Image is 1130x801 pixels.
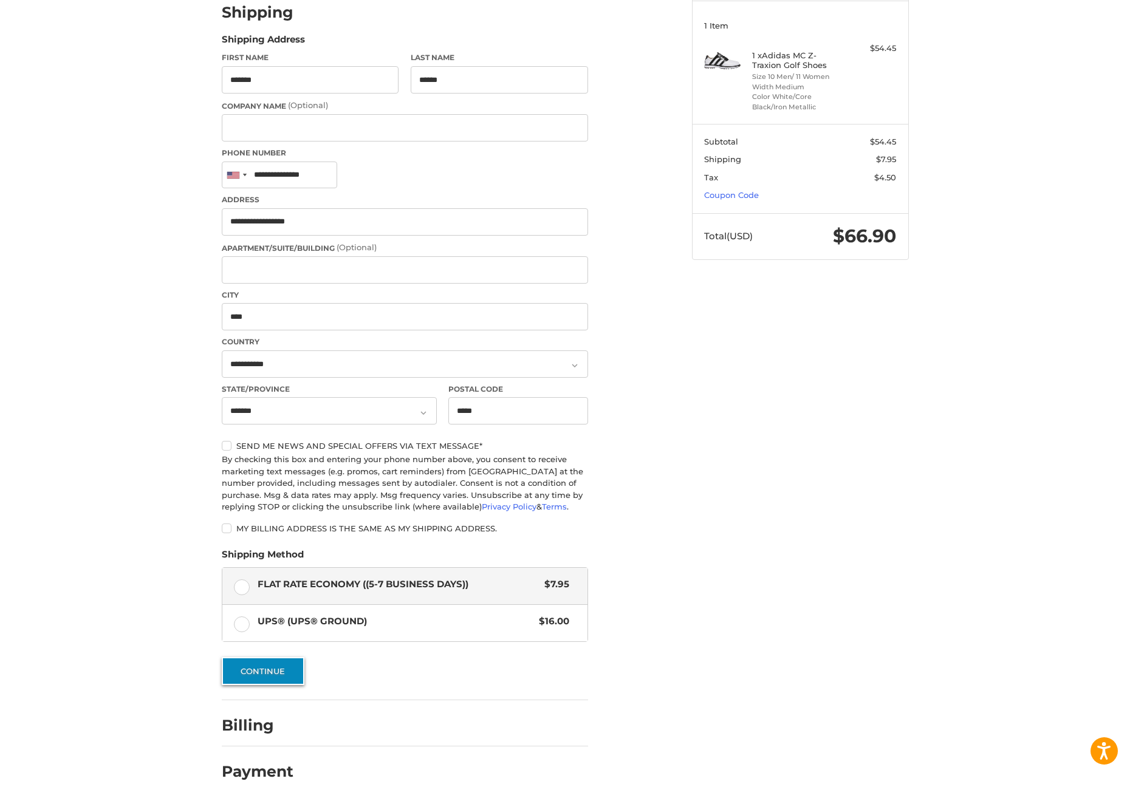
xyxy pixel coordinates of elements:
[222,657,304,685] button: Continue
[411,52,588,63] label: Last Name
[704,154,741,164] span: Shipping
[258,615,533,629] span: UPS® (UPS® Ground)
[704,137,738,146] span: Subtotal
[222,194,588,205] label: Address
[222,100,588,112] label: Company Name
[533,615,570,629] span: $16.00
[222,716,293,735] h2: Billing
[752,92,845,112] li: Color White/Core Black/Iron Metallic
[222,162,250,188] div: United States: +1
[222,548,304,567] legend: Shipping Method
[704,190,759,200] a: Coupon Code
[482,502,536,511] a: Privacy Policy
[848,43,896,55] div: $54.45
[752,82,845,92] li: Width Medium
[704,21,896,30] h3: 1 Item
[222,52,399,63] label: First Name
[258,578,539,591] span: Flat Rate Economy ((5-7 Business Days))
[1030,768,1130,801] iframe: Google Customer Reviews
[704,230,753,242] span: Total (USD)
[222,290,588,301] label: City
[222,523,588,533] label: My billing address is the same as my shipping address.
[539,578,570,591] span: $7.95
[448,384,588,395] label: Postal Code
[288,100,328,110] small: (Optional)
[222,148,588,158] label: Phone Number
[222,454,588,513] div: By checking this box and entering your phone number above, you consent to receive marketing text ...
[752,72,845,82] li: Size 10 Men/ 11 Women
[870,137,896,146] span: $54.45
[704,172,718,182] span: Tax
[876,154,896,164] span: $7.95
[222,242,588,254] label: Apartment/Suite/Building
[833,225,896,247] span: $66.90
[752,50,845,70] h4: 1 x Adidas MC Z-Traxion Golf Shoes
[542,502,567,511] a: Terms
[874,172,896,182] span: $4.50
[222,3,293,22] h2: Shipping
[222,762,293,781] h2: Payment
[222,384,437,395] label: State/Province
[222,441,588,451] label: Send me news and special offers via text message*
[222,336,588,347] label: Country
[222,33,305,52] legend: Shipping Address
[337,242,377,252] small: (Optional)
